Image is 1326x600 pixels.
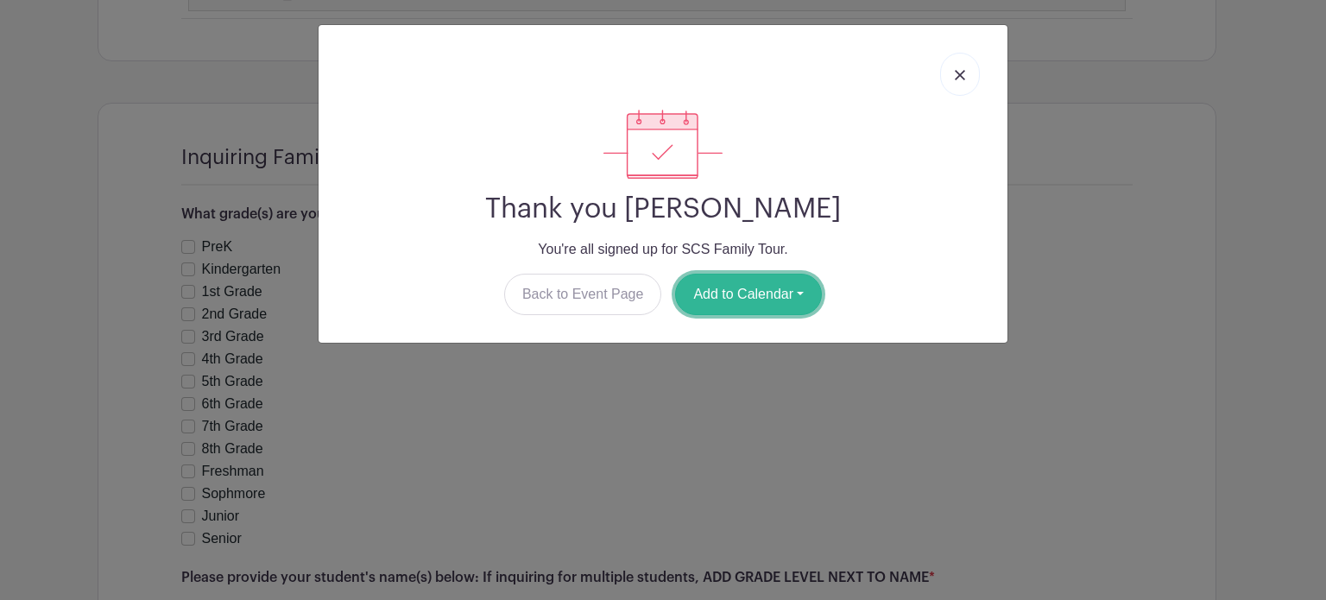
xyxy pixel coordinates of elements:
button: Add to Calendar [675,274,822,315]
h2: Thank you [PERSON_NAME] [332,193,994,225]
a: Back to Event Page [504,274,662,315]
img: close_button-5f87c8562297e5c2d7936805f587ecaba9071eb48480494691a3f1689db116b3.svg [955,70,965,80]
p: You're all signed up for SCS Family Tour. [332,239,994,260]
img: signup_complete-c468d5dda3e2740ee63a24cb0ba0d3ce5d8a4ecd24259e683200fb1569d990c8.svg [603,110,723,179]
